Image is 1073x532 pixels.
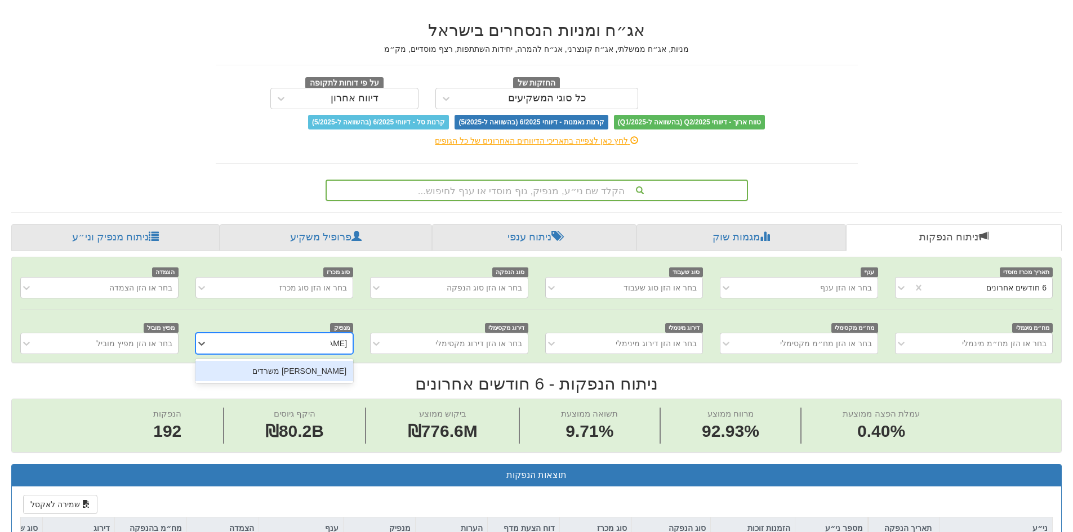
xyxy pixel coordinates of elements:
[707,409,754,418] span: מרווח ממוצע
[624,282,697,293] div: בחר או הזן סוג שעבוד
[11,224,220,251] a: ניתוח מנפיק וני״ע
[508,93,586,104] div: כל סוגי המשקיעים
[843,409,919,418] span: עמלת הפצה ממוצעת
[455,115,608,129] span: קרנות נאמנות - דיווחי 6/2025 (בהשוואה ל-5/2025)
[986,282,1047,293] div: 6 חודשים אחרונים
[1012,323,1053,333] span: מח״מ מינמלי
[1000,267,1053,277] span: תאריך מכרז מוסדי
[843,419,919,444] span: 0.40%
[23,495,97,514] button: שמירה לאקסל
[561,409,618,418] span: תשואה ממוצעת
[513,77,560,90] span: החזקות של
[616,338,697,349] div: בחר או הזן דירוג מינימלי
[195,361,353,381] div: [PERSON_NAME] משרדים
[432,224,636,251] a: ניתוח ענפי
[308,115,449,129] span: קרנות סל - דיווחי 6/2025 (בהשוואה ל-5/2025)
[216,45,858,53] h5: מניות, אג״ח ממשלתי, אג״ח קונצרני, אג״ח להמרה, יחידות השתתפות, רצף מוסדיים, מק״מ
[331,93,379,104] div: דיווח אחרון
[96,338,172,349] div: בחר או הזן מפיץ מוביל
[861,267,878,277] span: ענף
[846,224,1062,251] a: ניתוח הנפקות
[492,267,528,277] span: סוג הנפקה
[614,115,765,129] span: טווח ארוך - דיווחי Q2/2025 (בהשוואה ל-Q1/2025)
[962,338,1047,349] div: בחר או הזן מח״מ מינמלי
[11,374,1062,393] h2: ניתוח הנפקות - 6 חודשים אחרונים
[323,267,354,277] span: סוג מכרז
[153,419,181,444] span: 192
[274,409,315,418] span: היקף גיוסים
[447,282,522,293] div: בחר או הזן סוג הנפקה
[636,224,845,251] a: מגמות שוק
[408,422,478,440] span: ₪776.6M
[20,470,1053,480] h3: תוצאות הנפקות
[820,282,872,293] div: בחר או הזן ענף
[305,77,384,90] span: על פי דוחות לתקופה
[419,409,466,418] span: ביקוש ממוצע
[207,135,866,146] div: לחץ כאן לצפייה בתאריכי הדיווחים האחרונים של כל הגופים
[109,282,172,293] div: בחר או הזן הצמדה
[153,409,181,418] span: הנפקות
[327,181,747,200] div: הקלד שם ני״ע, מנפיק, גוף מוסדי או ענף לחיפוש...
[561,419,618,444] span: 9.71%
[144,323,179,333] span: מפיץ מוביל
[152,267,179,277] span: הצמדה
[780,338,872,349] div: בחר או הזן מח״מ מקסימלי
[265,422,324,440] span: ₪80.2B
[485,323,528,333] span: דירוג מקסימלי
[665,323,704,333] span: דירוג מינימלי
[669,267,704,277] span: סוג שעבוד
[216,21,858,39] h2: אג״ח ומניות הנסחרים בישראל
[279,282,348,293] div: בחר או הזן סוג מכרז
[831,323,878,333] span: מח״מ מקסימלי
[702,419,759,444] span: 92.93%
[220,224,431,251] a: פרופיל משקיע
[330,323,353,333] span: מנפיק
[435,338,522,349] div: בחר או הזן דירוג מקסימלי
